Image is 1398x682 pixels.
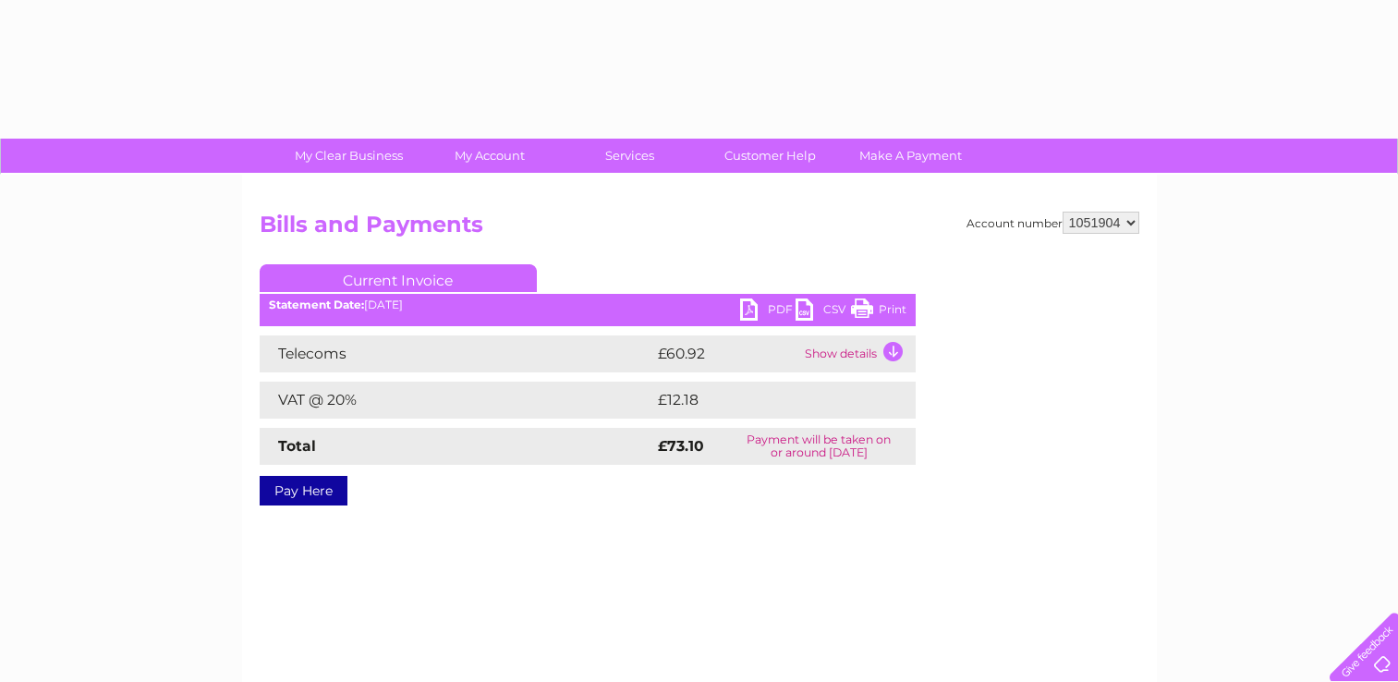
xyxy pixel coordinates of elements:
[694,139,846,173] a: Customer Help
[260,298,916,311] div: [DATE]
[796,298,851,325] a: CSV
[260,335,653,372] td: Telecoms
[269,298,364,311] b: Statement Date:
[653,382,875,419] td: £12.18
[834,139,987,173] a: Make A Payment
[800,335,916,372] td: Show details
[851,298,906,325] a: Print
[278,437,316,455] strong: Total
[260,212,1139,247] h2: Bills and Payments
[553,139,706,173] a: Services
[273,139,425,173] a: My Clear Business
[740,298,796,325] a: PDF
[260,382,653,419] td: VAT @ 20%
[966,212,1139,234] div: Account number
[260,476,347,505] a: Pay Here
[413,139,565,173] a: My Account
[723,428,916,465] td: Payment will be taken on or around [DATE]
[653,335,800,372] td: £60.92
[260,264,537,292] a: Current Invoice
[658,437,704,455] strong: £73.10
